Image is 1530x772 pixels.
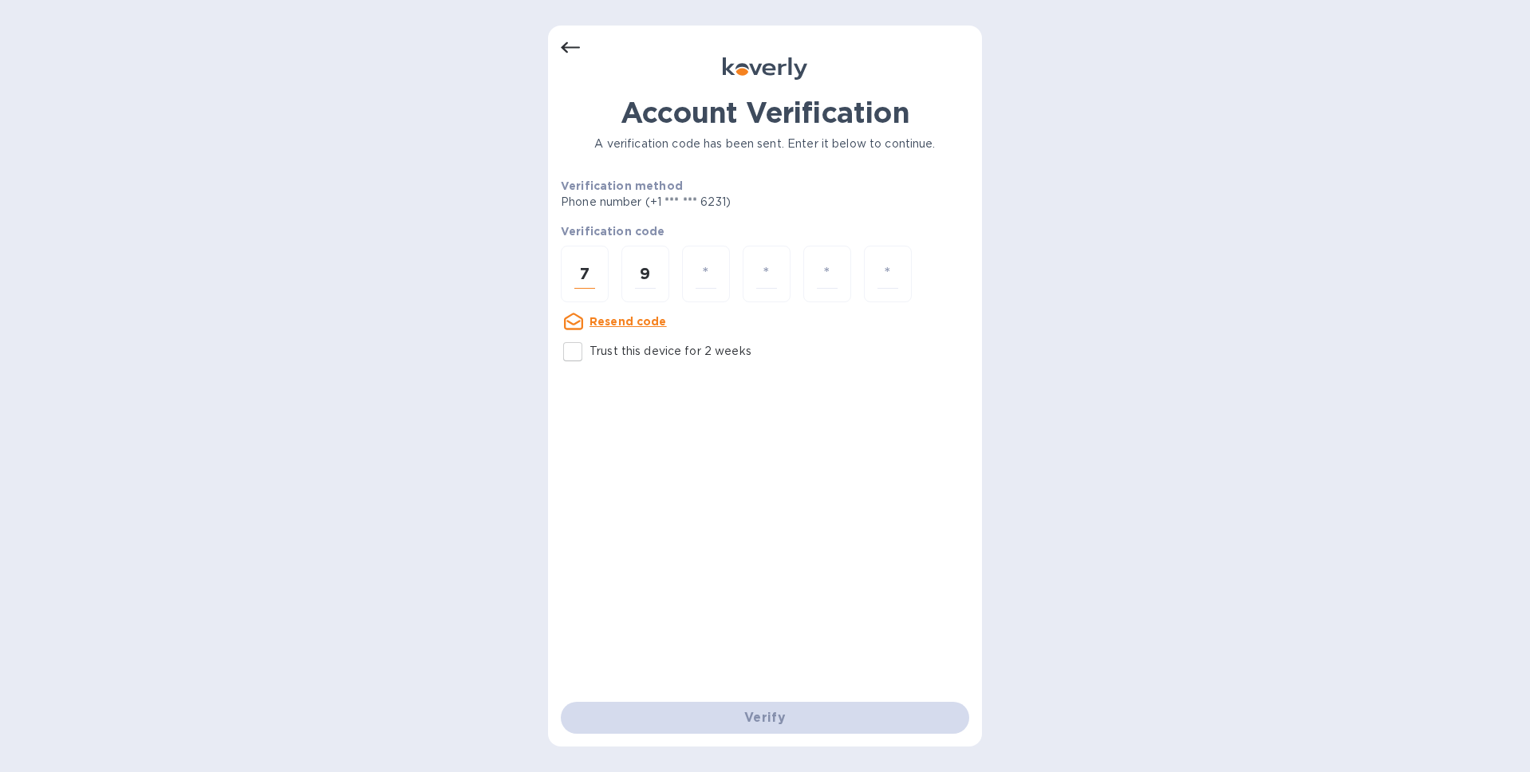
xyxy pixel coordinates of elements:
[561,96,969,129] h1: Account Verification
[561,223,969,239] p: Verification code
[590,315,667,328] u: Resend code
[590,343,751,360] p: Trust this device for 2 weeks
[561,136,969,152] p: A verification code has been sent. Enter it below to continue.
[561,194,853,211] p: Phone number (+1 *** *** 6231)
[561,179,683,192] b: Verification method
